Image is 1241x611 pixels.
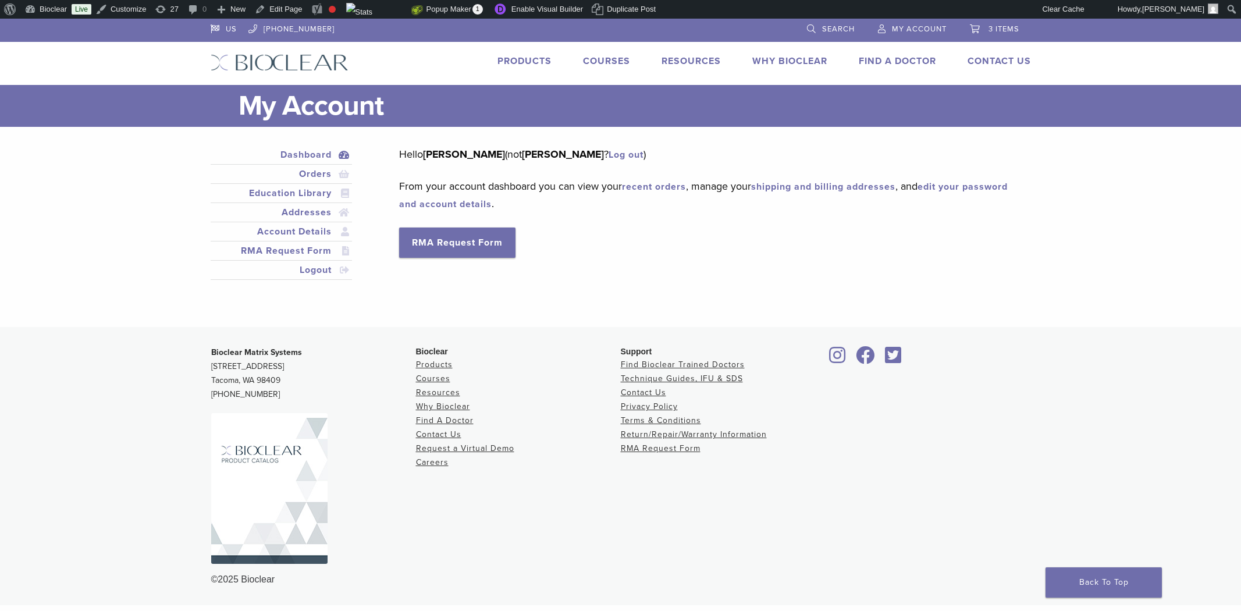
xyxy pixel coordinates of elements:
a: Back To Top [1046,567,1162,598]
img: Views over 48 hours. Click for more Jetpack Stats. [346,3,411,17]
a: Bioclear [826,353,850,365]
a: Privacy Policy [621,402,678,411]
a: RMA Request Form [621,443,700,453]
a: Request a Virtual Demo [416,443,514,453]
a: Resources [662,55,721,67]
span: 1 [472,4,483,15]
div: Focus keyphrase not set [329,6,336,13]
strong: Bioclear Matrix Systems [211,347,302,357]
div: ©2025 Bioclear [211,573,1030,587]
a: Contact Us [621,388,666,397]
a: Contact Us [968,55,1031,67]
p: Hello (not ? ) [399,145,1013,163]
span: Bioclear [416,347,448,356]
a: Find A Doctor [416,415,474,425]
p: [STREET_ADDRESS] Tacoma, WA 98409 [PHONE_NUMBER] [211,346,416,402]
a: Return/Repair/Warranty Information [621,429,767,439]
span: 3 items [988,24,1019,34]
span: Search [822,24,855,34]
a: RMA Request Form [213,244,350,258]
a: Terms & Conditions [621,415,701,425]
strong: [PERSON_NAME] [522,148,604,161]
a: RMA Request Form [399,228,515,258]
a: Log out [609,149,643,161]
a: My Account [878,19,947,36]
a: Addresses [213,205,350,219]
a: 3 items [970,19,1019,36]
a: Bioclear [881,353,906,365]
strong: [PERSON_NAME] [423,148,505,161]
span: [PERSON_NAME] [1142,5,1204,13]
a: Why Bioclear [752,55,827,67]
a: Products [416,360,453,370]
a: Logout [213,263,350,277]
a: Education Library [213,186,350,200]
a: Courses [416,374,450,383]
img: Bioclear [211,54,349,71]
a: US [211,19,237,36]
a: Technique Guides, IFU & SDS [621,374,743,383]
a: [PHONE_NUMBER] [248,19,335,36]
a: recent orders [622,181,686,193]
a: Bioclear [852,353,879,365]
a: Why Bioclear [416,402,470,411]
a: Resources [416,388,460,397]
h1: My Account [239,85,1031,127]
span: My Account [892,24,947,34]
a: Dashboard [213,148,350,162]
a: Careers [416,457,449,467]
a: Courses [583,55,630,67]
img: Bioclear [211,413,328,564]
a: Contact Us [416,429,461,439]
nav: Account pages [211,145,353,294]
span: Support [621,347,652,356]
a: Products [497,55,552,67]
a: Account Details [213,225,350,239]
a: Find Bioclear Trained Doctors [621,360,745,370]
a: shipping and billing addresses [751,181,895,193]
a: Search [807,19,855,36]
p: From your account dashboard you can view your , manage your , and . [399,177,1013,212]
a: Find A Doctor [859,55,936,67]
a: Orders [213,167,350,181]
a: Live [72,4,91,15]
